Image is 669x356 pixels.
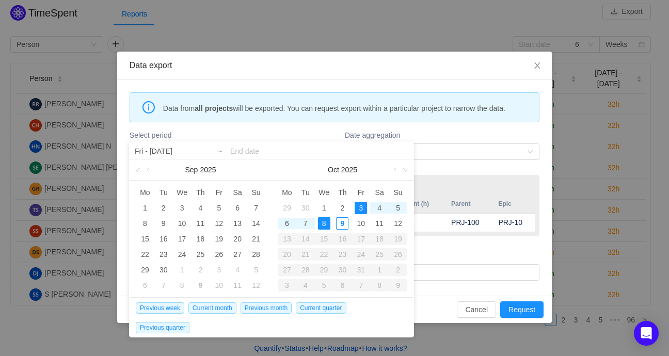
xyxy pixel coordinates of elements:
[296,279,315,292] div: 4
[392,217,404,230] div: 12
[370,279,389,292] div: 8
[278,200,296,216] td: September 29, 2025
[352,278,370,293] td: November 7, 2025
[157,202,170,214] div: 2
[278,233,296,245] div: 13
[250,233,262,245] div: 21
[247,262,265,278] td: October 5, 2025
[389,188,407,197] span: Su
[133,159,147,180] a: Last year (Control + left)
[278,216,296,231] td: October 6, 2025
[154,200,173,216] td: September 2, 2025
[336,217,348,230] div: 9
[157,233,170,245] div: 16
[527,149,533,156] i: icon: down
[210,231,228,247] td: September 19, 2025
[210,188,228,197] span: Fr
[352,185,370,200] th: Fri
[352,247,370,262] td: October 24, 2025
[389,279,407,292] div: 9
[333,247,352,262] td: October 23, 2025
[370,231,389,247] td: October 18, 2025
[446,213,493,232] td: PRJ-100
[139,217,151,230] div: 8
[192,216,210,231] td: September 11, 2025
[333,216,352,231] td: October 9, 2025
[296,248,315,261] div: 21
[278,188,296,197] span: Mo
[247,247,265,262] td: September 28, 2025
[173,262,192,278] td: October 1, 2025
[315,216,333,231] td: October 8, 2025
[315,200,333,216] td: October 1, 2025
[154,185,173,200] th: Tue
[157,264,170,276] div: 30
[315,262,333,278] td: October 29, 2025
[176,264,188,276] div: 1
[457,301,496,318] button: Cancel
[228,216,247,231] td: September 13, 2025
[389,247,407,262] td: October 26, 2025
[278,185,296,200] th: Mon
[173,231,192,247] td: September 17, 2025
[247,200,265,216] td: September 7, 2025
[136,262,154,278] td: September 29, 2025
[199,159,217,180] a: 2025
[389,264,407,276] div: 2
[389,248,407,261] div: 26
[136,185,154,200] th: Mon
[173,278,192,293] td: October 8, 2025
[154,247,173,262] td: September 23, 2025
[315,185,333,200] th: Wed
[176,248,188,261] div: 24
[213,233,225,245] div: 19
[210,278,228,293] td: October 10, 2025
[315,233,333,245] div: 15
[157,217,170,230] div: 9
[278,231,296,247] td: October 13, 2025
[315,278,333,293] td: November 5, 2025
[136,188,154,197] span: Mo
[139,202,151,214] div: 1
[296,231,315,247] td: October 14, 2025
[389,262,407,278] td: November 2, 2025
[352,279,370,292] div: 7
[228,247,247,262] td: September 27, 2025
[188,302,236,314] span: Current month
[327,159,340,180] a: Oct
[278,264,296,276] div: 27
[333,278,352,293] td: November 6, 2025
[250,264,262,276] div: 5
[250,217,262,230] div: 14
[315,264,333,276] div: 29
[281,202,293,214] div: 29
[370,188,389,197] span: Sa
[355,202,367,214] div: 3
[130,130,334,141] label: Select period
[370,233,389,245] div: 18
[130,60,539,71] div: Data export
[213,202,225,214] div: 5
[523,52,552,80] button: Close
[230,145,408,157] input: End date
[500,301,544,318] button: Request
[210,247,228,262] td: September 26, 2025
[493,195,535,213] th: Epic
[370,264,389,276] div: 1
[194,217,206,230] div: 11
[315,247,333,262] td: October 22, 2025
[318,202,330,214] div: 1
[340,159,358,180] a: 2025
[136,216,154,231] td: September 8, 2025
[250,202,262,214] div: 7
[396,159,410,180] a: Next year (Control + right)
[194,264,206,276] div: 2
[250,279,262,292] div: 12
[176,233,188,245] div: 17
[278,262,296,278] td: October 27, 2025
[352,262,370,278] td: October 31, 2025
[213,264,225,276] div: 3
[392,202,404,214] div: 5
[213,279,225,292] div: 10
[333,185,352,200] th: Thu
